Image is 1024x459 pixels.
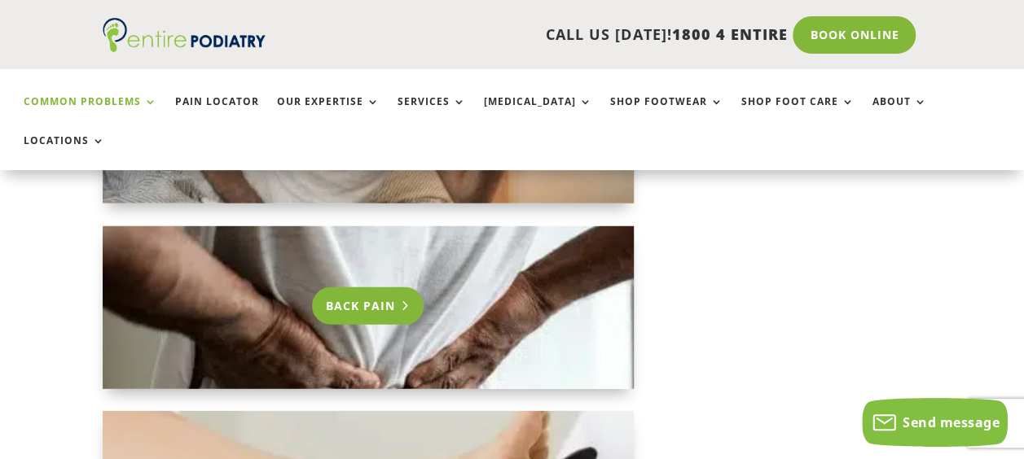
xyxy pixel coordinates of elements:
[793,16,916,54] a: Book Online
[286,24,787,46] p: CALL US [DATE]!
[103,18,266,52] img: logo (1)
[277,96,380,131] a: Our Expertise
[103,39,266,55] a: Entire Podiatry
[903,413,1000,431] span: Send message
[671,24,787,44] span: 1800 4 ENTIRE
[312,287,424,325] a: Back Pain
[862,398,1008,447] button: Send message
[484,96,592,131] a: [MEDICAL_DATA]
[872,96,927,131] a: About
[741,96,855,131] a: Shop Foot Care
[398,96,466,131] a: Services
[24,135,105,170] a: Locations
[610,96,723,131] a: Shop Footwear
[175,96,259,131] a: Pain Locator
[24,96,157,131] a: Common Problems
